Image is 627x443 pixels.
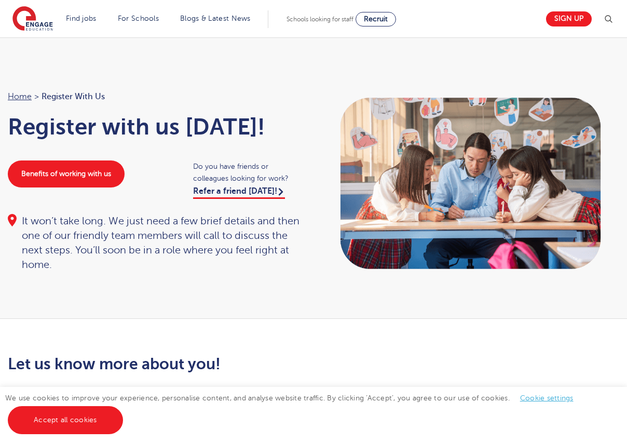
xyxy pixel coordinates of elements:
a: Sign up [546,11,592,26]
span: Schools looking for staff [287,16,353,23]
img: Engage Education [12,6,53,32]
span: > [34,92,39,101]
a: Recruit [356,12,396,26]
a: Accept all cookies [8,406,123,434]
span: Register with us [42,90,105,103]
a: Find jobs [66,15,97,22]
a: Cookie settings [520,394,574,402]
div: It won’t take long. We just need a few brief details and then one of our friendly team members wi... [8,214,305,272]
a: Benefits of working with us [8,160,125,187]
span: Do you have friends or colleagues looking for work? [193,160,305,184]
a: Refer a friend [DATE]! [193,186,285,199]
nav: breadcrumb [8,90,305,103]
span: We use cookies to improve your experience, personalise content, and analyse website traffic. By c... [5,394,584,424]
a: Blogs & Latest News [180,15,251,22]
h2: Let us know more about you! [8,355,412,373]
a: For Schools [118,15,159,22]
a: Home [8,92,32,101]
h1: Register with us [DATE]! [8,114,305,140]
span: Recruit [364,15,388,23]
